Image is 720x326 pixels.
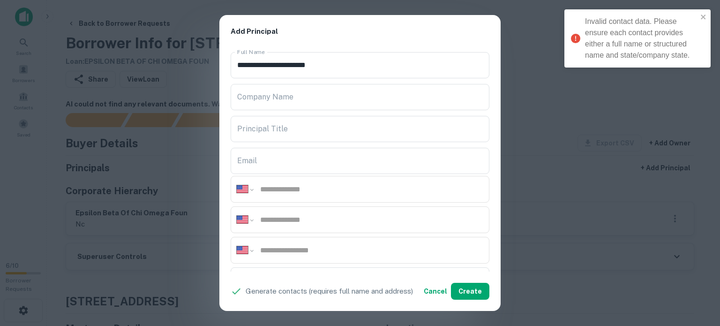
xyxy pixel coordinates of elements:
[700,13,707,22] button: close
[246,286,413,297] p: Generate contacts (requires full name and address)
[451,283,489,300] button: Create
[420,283,451,300] button: Cancel
[219,15,501,48] h2: Add Principal
[237,48,265,56] label: Full Name
[673,251,720,296] iframe: Chat Widget
[585,16,697,61] div: Invalid contact data. Please ensure each contact provides either a full name or structured name a...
